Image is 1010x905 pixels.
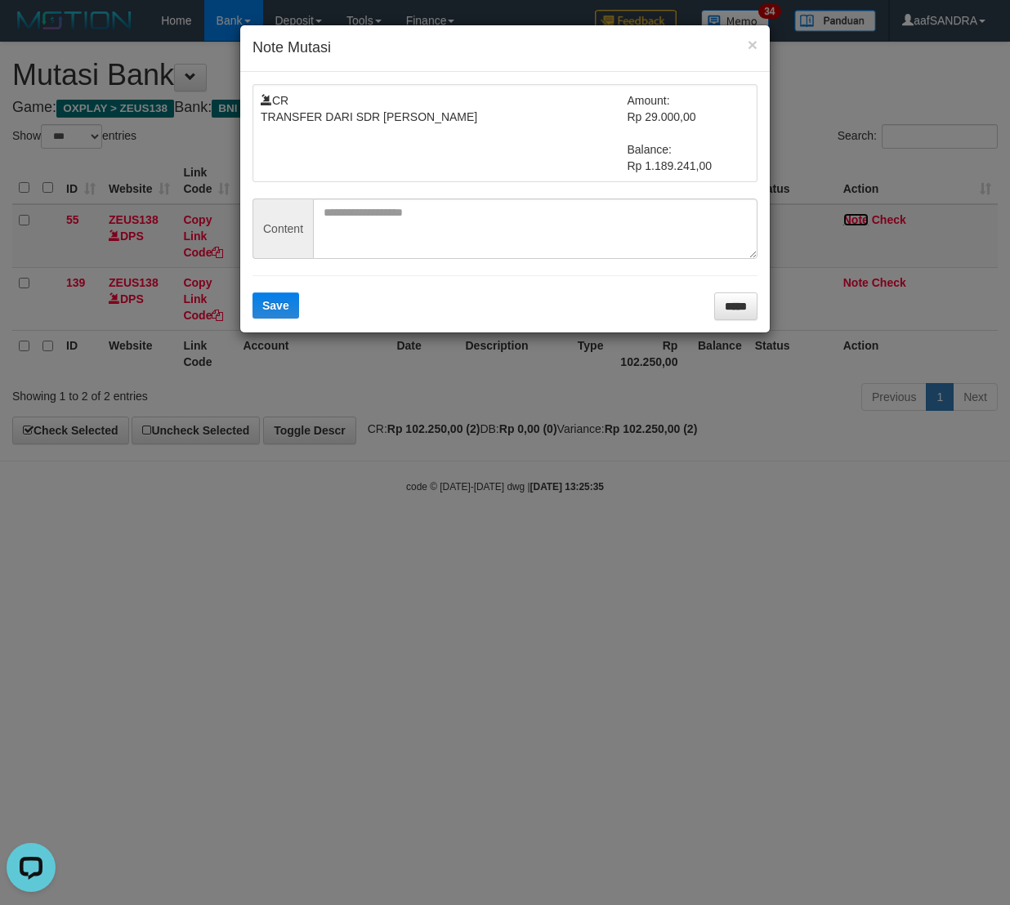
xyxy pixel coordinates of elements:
[252,38,757,59] h4: Note Mutasi
[261,92,628,174] td: CR TRANSFER DARI SDR [PERSON_NAME]
[7,7,56,56] button: Open LiveChat chat widget
[748,36,757,53] button: ×
[252,292,299,319] button: Save
[628,92,750,174] td: Amount: Rp 29.000,00 Balance: Rp 1.189.241,00
[262,299,289,312] span: Save
[252,198,313,259] span: Content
